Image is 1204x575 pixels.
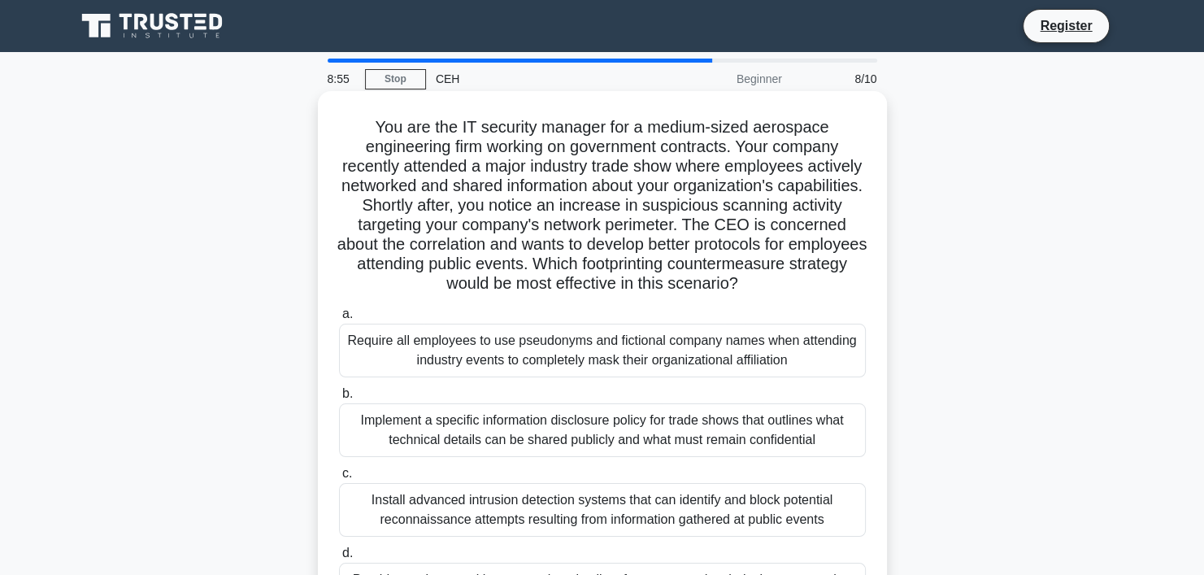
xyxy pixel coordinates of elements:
div: Implement a specific information disclosure policy for trade shows that outlines what technical d... [339,403,866,457]
div: Install advanced intrusion detection systems that can identify and block potential reconnaissance... [339,483,866,537]
h5: You are the IT security manager for a medium-sized aerospace engineering firm working on governme... [337,117,867,294]
a: Register [1030,15,1102,36]
span: d. [342,546,353,560]
a: Stop [365,69,426,89]
div: CEH [426,63,650,95]
span: c. [342,466,352,480]
div: Require all employees to use pseudonyms and fictional company names when attending industry event... [339,324,866,377]
span: b. [342,386,353,400]
div: Beginner [650,63,792,95]
div: 8:55 [318,63,365,95]
span: a. [342,307,353,320]
div: 8/10 [792,63,887,95]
